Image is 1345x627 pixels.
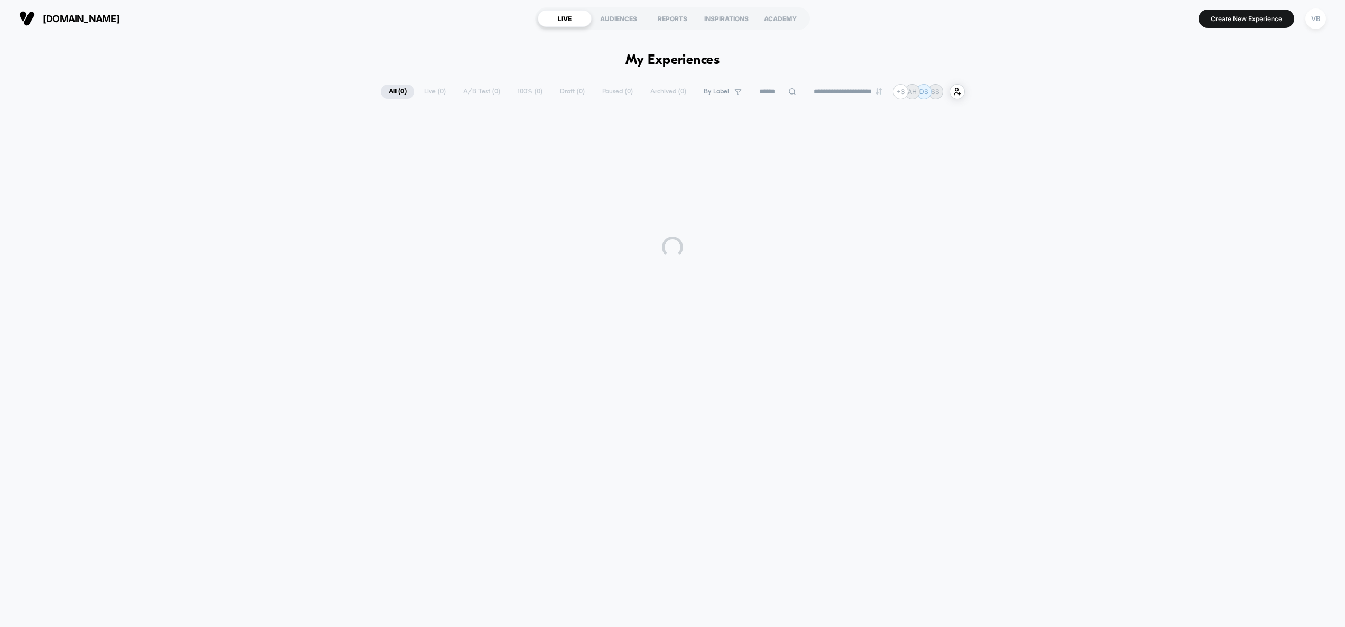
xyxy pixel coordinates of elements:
[646,10,699,27] div: REPORTS
[704,88,729,96] span: By Label
[908,88,917,96] p: AH
[538,10,592,27] div: LIVE
[893,84,908,99] div: + 3
[753,10,807,27] div: ACADEMY
[625,53,720,68] h1: My Experiences
[931,88,939,96] p: SS
[19,11,35,26] img: Visually logo
[699,10,753,27] div: INSPIRATIONS
[43,13,119,24] span: [DOMAIN_NAME]
[1302,8,1329,30] button: VB
[1305,8,1326,29] div: VB
[876,88,882,95] img: end
[1199,10,1294,28] button: Create New Experience
[919,88,928,96] p: DS
[16,10,123,27] button: [DOMAIN_NAME]
[592,10,646,27] div: AUDIENCES
[381,85,414,99] span: All ( 0 )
